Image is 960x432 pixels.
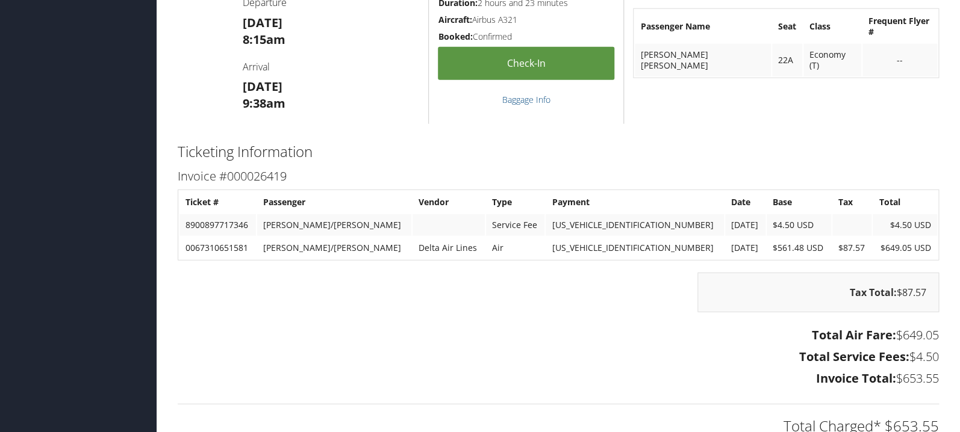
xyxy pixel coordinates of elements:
[486,237,545,259] td: Air
[873,214,937,236] td: $4.50 USD
[832,237,872,259] td: $87.57
[438,14,614,26] h5: Airbus A321
[243,31,285,48] strong: 8:15am
[812,327,896,343] strong: Total Air Fare:
[873,237,937,259] td: $649.05 USD
[438,31,614,43] h5: Confirmed
[178,141,939,162] h2: Ticketing Information
[635,10,771,43] th: Passenger Name
[413,191,485,213] th: Vendor
[868,55,931,66] div: --
[243,14,282,31] strong: [DATE]
[438,31,472,42] strong: Booked:
[178,327,939,344] h3: $649.05
[725,191,765,213] th: Date
[243,60,420,73] h4: Arrival
[772,10,802,43] th: Seat
[635,44,771,76] td: [PERSON_NAME] [PERSON_NAME]
[767,191,831,213] th: Base
[725,214,765,236] td: [DATE]
[697,273,939,312] div: $87.57
[816,370,896,386] strong: Invoice Total:
[178,370,939,387] h3: $653.55
[803,44,861,76] td: Economy (T)
[178,168,939,185] h3: Invoice #000026419
[438,47,614,80] a: Check-in
[546,214,724,236] td: [US_VEHICLE_IDENTIFICATION_NUMBER]
[767,237,831,259] td: $561.48 USD
[767,214,831,236] td: $4.50 USD
[257,237,411,259] td: [PERSON_NAME]/[PERSON_NAME]
[486,214,545,236] td: Service Fee
[179,191,256,213] th: Ticket #
[257,214,411,236] td: [PERSON_NAME]/[PERSON_NAME]
[546,191,724,213] th: Payment
[850,286,897,299] strong: Tax Total:
[179,214,256,236] td: 8900897717346
[486,191,545,213] th: Type
[413,237,485,259] td: Delta Air Lines
[438,14,472,25] strong: Aircraft:
[799,348,909,365] strong: Total Service Fees:
[803,10,861,43] th: Class
[772,44,802,76] td: 22A
[725,237,765,259] td: [DATE]
[243,95,285,111] strong: 9:38am
[502,94,550,105] a: Baggage Info
[832,191,872,213] th: Tax
[243,78,282,94] strong: [DATE]
[257,191,411,213] th: Passenger
[178,348,939,365] h3: $4.50
[862,10,937,43] th: Frequent Flyer #
[873,191,937,213] th: Total
[179,237,256,259] td: 0067310651581
[546,237,724,259] td: [US_VEHICLE_IDENTIFICATION_NUMBER]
